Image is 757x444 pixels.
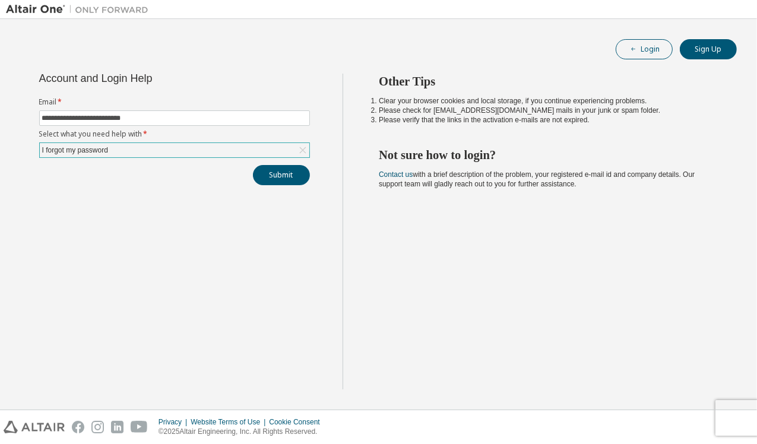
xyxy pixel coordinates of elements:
img: linkedin.svg [111,421,123,433]
p: © 2025 Altair Engineering, Inc. All Rights Reserved. [159,427,327,437]
img: youtube.svg [131,421,148,433]
button: Login [616,39,673,59]
div: I forgot my password [40,144,110,157]
span: with a brief description of the problem, your registered e-mail id and company details. Our suppo... [379,170,695,188]
label: Email [39,97,310,107]
img: instagram.svg [91,421,104,433]
li: Please check for [EMAIL_ADDRESS][DOMAIN_NAME] mails in your junk or spam folder. [379,106,715,115]
button: Sign Up [680,39,737,59]
li: Please verify that the links in the activation e-mails are not expired. [379,115,715,125]
h2: Not sure how to login? [379,147,715,163]
div: Account and Login Help [39,74,256,83]
button: Submit [253,165,310,185]
div: Cookie Consent [269,417,327,427]
div: Website Terms of Use [191,417,269,427]
li: Clear your browser cookies and local storage, if you continue experiencing problems. [379,96,715,106]
a: Contact us [379,170,413,179]
img: altair_logo.svg [4,421,65,433]
label: Select what you need help with [39,129,310,139]
div: Privacy [159,417,191,427]
img: Altair One [6,4,154,15]
h2: Other Tips [379,74,715,89]
div: I forgot my password [40,143,309,157]
img: facebook.svg [72,421,84,433]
